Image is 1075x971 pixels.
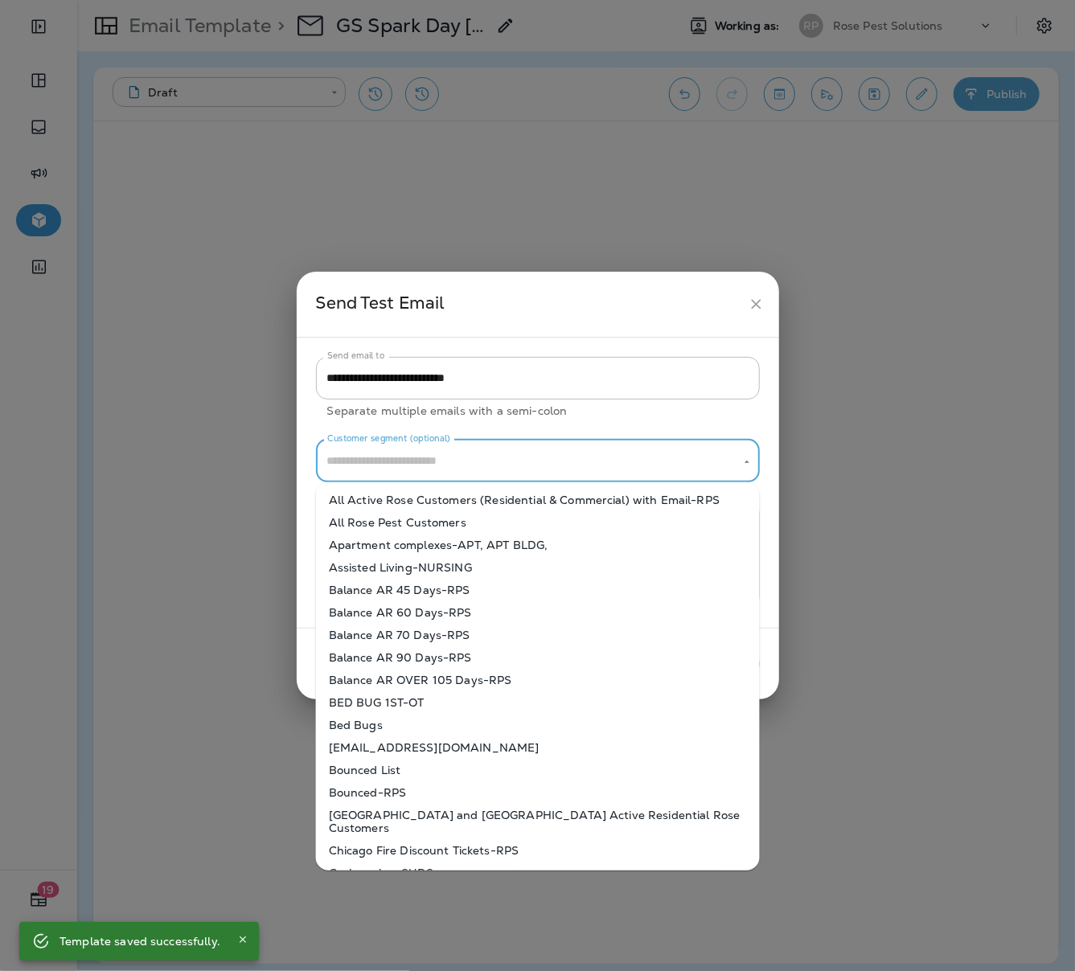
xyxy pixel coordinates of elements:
[316,624,760,646] li: Balance AR 70 Days-RPS
[327,402,749,420] p: Separate multiple emails with a semi-colon
[316,511,760,534] li: All Rose Pest Customers
[316,691,760,714] li: BED BUG 1ST-OT
[327,350,384,362] label: Send email to
[316,556,760,579] li: Assisted Living-NURSING
[316,781,760,804] li: Bounced-RPS
[316,839,760,862] li: Chicago Fire Discount Tickets-RPS
[316,534,760,556] li: Apartment complexes-APT, APT BLDG,
[316,669,760,691] li: Balance AR OVER 105 Days-RPS
[316,289,741,319] div: Send Test Email
[316,646,760,669] li: Balance AR 90 Days-RPS
[59,927,220,956] div: Template saved successfully.
[741,289,771,319] button: close
[316,489,760,511] li: All Active Rose Customers (Residential & Commercial) with Email-RPS
[327,432,450,445] label: Customer segment (optional)
[233,930,252,949] button: Close
[316,736,760,759] li: [EMAIL_ADDRESS][DOMAIN_NAME]
[316,759,760,781] li: Bounced List
[316,862,760,884] li: Cockroaches SUBS
[316,601,760,624] li: Balance AR 60 Days-RPS
[316,714,760,736] li: Bed Bugs
[740,455,754,469] button: Close
[316,579,760,601] li: Balance AR 45 Days-RPS
[316,804,760,839] li: [GEOGRAPHIC_DATA] and [GEOGRAPHIC_DATA] Active Residential Rose Customers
